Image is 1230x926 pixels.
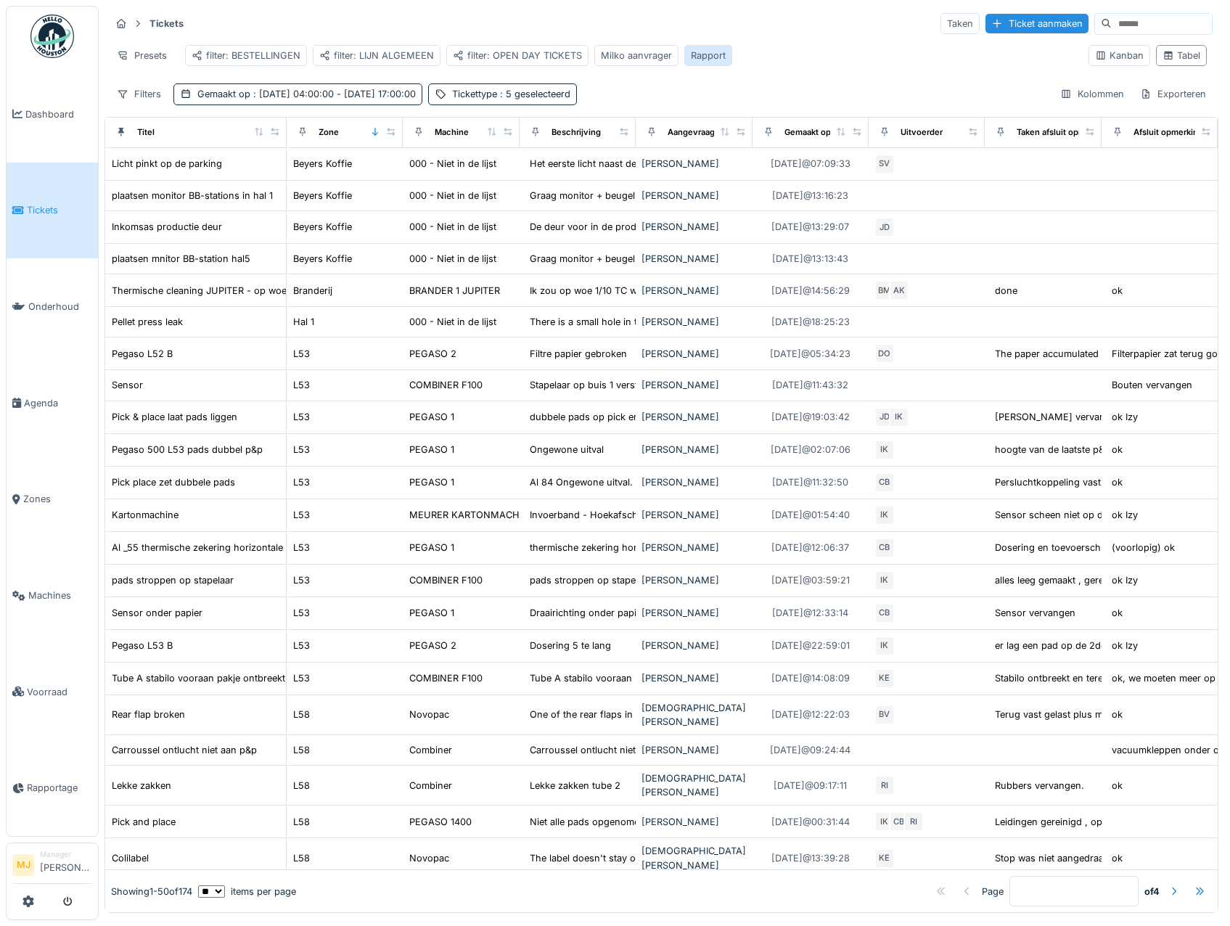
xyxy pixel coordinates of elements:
div: Rapport [691,49,726,62]
div: CB [874,603,895,623]
div: IK [889,407,909,427]
div: L58 [293,708,310,721]
div: Colilabel [112,851,149,865]
div: [PERSON_NAME] [641,508,746,522]
div: Lekke zakken tube 2 [530,779,620,792]
div: Machine [435,126,469,139]
div: Rear flap broken [112,708,185,721]
div: [DATE] @ 11:32:50 [772,475,848,489]
a: Rapportage [7,740,98,837]
div: Het eerste licht naast de ingang parking pinkt,... [530,157,742,171]
div: L58 [293,743,310,757]
li: [PERSON_NAME] [40,849,92,880]
div: Carroussel ontlucht niet aan p&p [112,743,257,757]
a: MJ Manager[PERSON_NAME] [12,849,92,884]
div: plaatsen monitor BB-stations in hal 1 [112,189,273,202]
div: L53 [293,639,310,652]
span: : [DATE] 04:00:00 - [DATE] 17:00:00 [250,89,416,99]
div: Novopac [409,708,449,721]
div: Pegaso L52 B [112,347,173,361]
div: [PERSON_NAME] [641,541,746,554]
div: filter: BESTELLINGEN [192,49,300,62]
div: CB [874,472,895,493]
div: Sensor vervangen [995,606,1075,620]
div: COMBINER F100 [409,671,483,685]
div: Hal 1 [293,315,314,329]
div: Afsluit opmerking [1133,126,1203,139]
div: Dosering 5 te lang [530,639,611,652]
div: [PERSON_NAME] [641,573,746,587]
span: Rapportage [27,781,92,795]
div: Presets [110,45,173,66]
div: One of the rear flaps in Novopac is broken [530,708,720,721]
div: [PERSON_NAME] [641,443,746,456]
div: Novopac [409,851,449,865]
div: Ongewone uitval [530,443,604,456]
div: ok [1112,443,1123,456]
div: [DATE] @ 01:54:40 [771,508,850,522]
a: Machines [7,547,98,644]
div: Inkomsas productie deur [112,220,222,234]
div: Combiner [409,779,452,792]
div: [DATE] @ 09:17:11 [774,779,847,792]
div: Beyers Koffie [293,252,352,266]
div: Sensor [112,378,143,392]
div: L58 [293,851,310,865]
div: [DATE] @ 13:29:07 [771,220,849,234]
div: MEURER KARTONMACHINE [409,508,535,522]
div: L53 [293,508,310,522]
div: The paper accumulated under the heaters, was br... [995,347,1223,361]
strong: Tickets [144,17,189,30]
div: Beyers Koffie [293,189,352,202]
div: [DATE] @ 19:03:42 [771,410,850,424]
div: 000 - Niet in de lijst [409,157,496,171]
div: Tube A stabilo vooraan pakje ontbreekt, achtera... [530,671,750,685]
div: IK [874,570,895,591]
div: IK [874,440,895,460]
div: ok Izy [1112,508,1138,522]
div: COMBINER F100 [409,573,483,587]
div: [DEMOGRAPHIC_DATA][PERSON_NAME] [641,844,746,872]
span: Dashboard [25,107,92,121]
div: CB [874,538,895,558]
div: Stapelaar op buis 1 verstopt Dize sensor is... [530,378,726,392]
div: Tube A stabilo vooraan pakje ontbreekt, achteraan wanneer je voor de lijn staat [112,671,462,685]
div: ok [1112,779,1123,792]
div: pads stroppen op stapelaar [112,573,234,587]
div: [DEMOGRAPHIC_DATA][PERSON_NAME] [641,771,746,799]
div: 000 - Niet in de lijst [409,315,496,329]
div: done [995,284,1017,298]
span: Onderhoud [28,300,92,314]
div: PEGASO 1 [409,443,454,456]
div: IK [874,636,895,656]
div: Sensor onder papier [112,606,202,620]
div: thermische zekering horizontale schroef [530,541,708,554]
div: Ticket aanmaken [985,14,1088,33]
div: [PERSON_NAME] [641,315,746,329]
div: JD [874,217,895,237]
div: [PERSON_NAME] [641,378,746,392]
div: Titel [137,126,155,139]
div: alles leeg gemaakt , gereset en opgestart . Lin... [995,573,1206,587]
div: L53 [293,541,310,554]
div: Beyers Koffie [293,220,352,234]
div: ok Izy [1112,573,1138,587]
div: Dosering en toevoerschroef zat dicht door tevee... [995,541,1218,554]
div: Pellet press leak [112,315,183,329]
div: Beyers Koffie [293,157,352,171]
div: [PERSON_NAME] [641,671,746,685]
div: Kartonmachine [112,508,179,522]
span: Voorraad [27,685,92,699]
div: ok [1112,284,1123,298]
div: Uitvoerder [901,126,943,139]
div: [PERSON_NAME] [641,743,746,757]
div: BV [874,705,895,725]
div: COMBINER F100 [409,378,483,392]
div: [PERSON_NAME] [641,815,746,829]
div: [DATE] @ 12:33:14 [772,606,848,620]
div: [DATE] @ 02:07:06 [771,443,850,456]
div: Aangevraagd door [668,126,740,139]
div: Branderij [293,284,332,298]
div: [PERSON_NAME] [641,284,746,298]
div: PEGASO 2 [409,639,456,652]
